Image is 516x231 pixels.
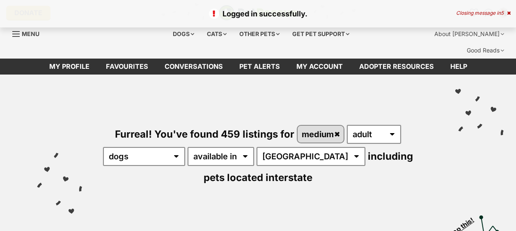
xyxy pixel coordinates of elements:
div: Other pets [234,26,285,42]
a: conversations [156,59,231,75]
a: Menu [12,26,45,41]
div: Good Reads [461,42,510,59]
a: My account [288,59,351,75]
div: Cats [201,26,232,42]
div: Dogs [167,26,200,42]
p: Logged in successfully. [8,8,508,19]
a: Favourites [98,59,156,75]
span: 5 [501,10,504,16]
a: Pet alerts [231,59,288,75]
a: Adopter resources [351,59,442,75]
a: medium [298,126,344,143]
span: Menu [22,30,39,37]
div: Closing message in [456,10,511,16]
a: Help [442,59,475,75]
span: Furreal! You've found 459 listings for [115,128,294,140]
span: including pets located interstate [204,150,413,183]
div: Get pet support [287,26,355,42]
a: My profile [41,59,98,75]
div: About [PERSON_NAME] [429,26,510,42]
